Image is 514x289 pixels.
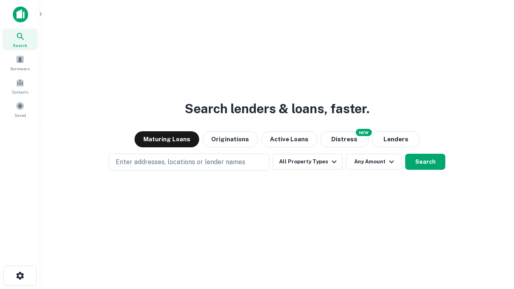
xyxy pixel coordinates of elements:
[13,42,27,49] span: Search
[346,154,402,170] button: Any Amount
[261,131,317,147] button: Active Loans
[320,131,369,147] button: Search distressed loans with lien and other non-mortgage details.
[2,52,38,73] a: Borrowers
[109,154,269,171] button: Enter addresses, locations or lender names
[10,65,30,72] span: Borrowers
[116,157,245,167] p: Enter addresses, locations or lender names
[13,6,28,22] img: capitalize-icon.png
[14,112,26,118] span: Saved
[273,154,343,170] button: All Property Types
[2,98,38,120] a: Saved
[372,131,420,147] button: Lenders
[2,28,38,50] a: Search
[202,131,258,147] button: Originations
[185,99,369,118] h3: Search lenders & loans, faster.
[356,129,372,136] div: NEW
[405,154,445,170] button: Search
[135,131,199,147] button: Maturing Loans
[474,225,514,263] iframe: Chat Widget
[2,75,38,97] a: Contacts
[12,89,28,95] span: Contacts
